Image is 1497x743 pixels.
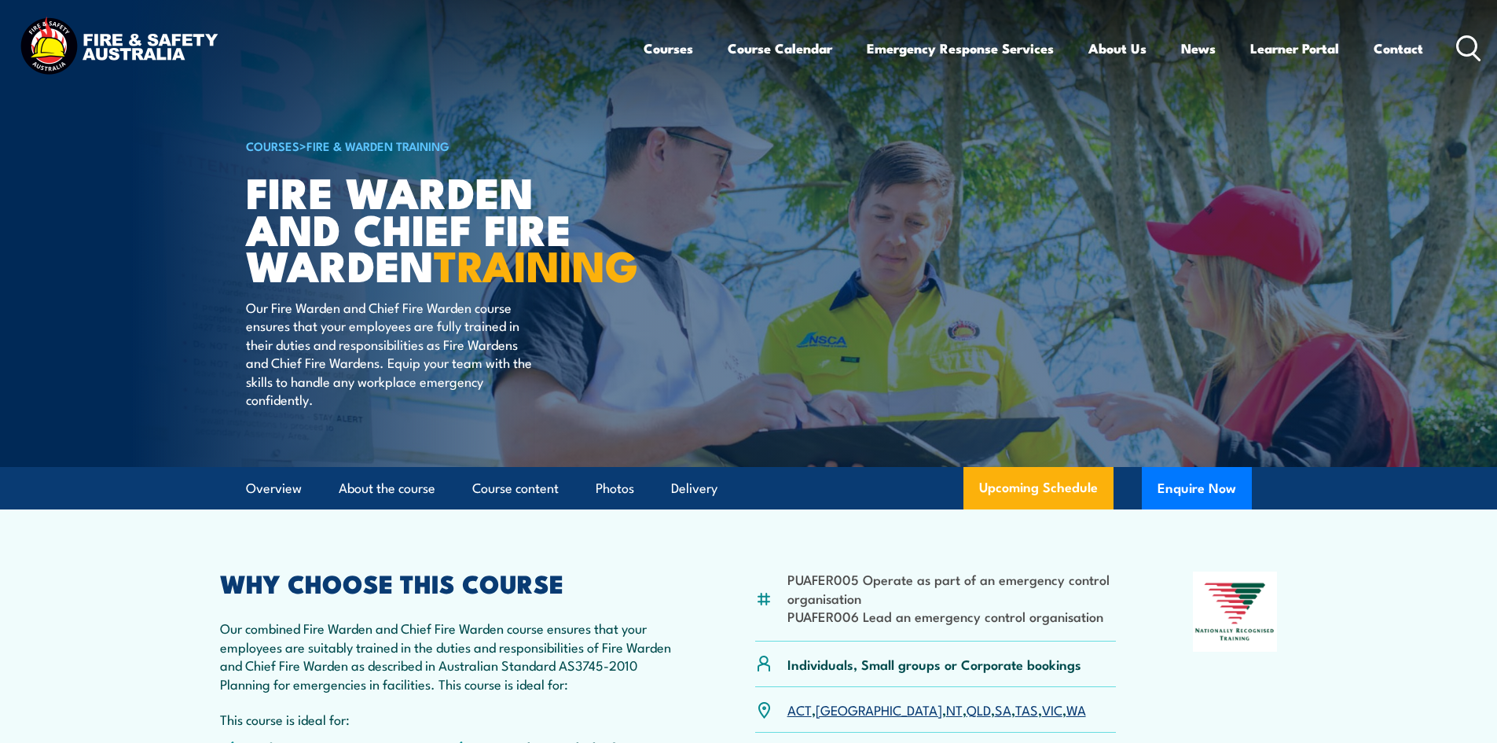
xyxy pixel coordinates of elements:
[1193,572,1278,652] img: Nationally Recognised Training logo.
[246,137,299,154] a: COURSES
[787,570,1117,607] li: PUAFER005 Operate as part of an emergency control organisation
[339,468,435,509] a: About the course
[1066,700,1086,719] a: WA
[1181,28,1216,69] a: News
[671,468,717,509] a: Delivery
[246,173,634,283] h1: Fire Warden and Chief Fire Warden
[946,700,963,719] a: NT
[1250,28,1339,69] a: Learner Portal
[816,700,942,719] a: [GEOGRAPHIC_DATA]
[220,710,679,728] p: This course is ideal for:
[1374,28,1423,69] a: Contact
[787,655,1081,673] p: Individuals, Small groups or Corporate bookings
[644,28,693,69] a: Courses
[967,700,991,719] a: QLD
[246,468,302,509] a: Overview
[246,136,634,155] h6: >
[1015,700,1038,719] a: TAS
[1042,700,1062,719] a: VIC
[596,468,634,509] a: Photos
[220,572,679,594] h2: WHY CHOOSE THIS COURSE
[867,28,1054,69] a: Emergency Response Services
[787,701,1086,719] p: , , , , , , ,
[246,298,533,408] p: Our Fire Warden and Chief Fire Warden course ensures that your employees are fully trained in the...
[728,28,832,69] a: Course Calendar
[434,231,638,296] strong: TRAINING
[472,468,559,509] a: Course content
[995,700,1011,719] a: SA
[1142,467,1252,509] button: Enquire Now
[220,619,679,693] p: Our combined Fire Warden and Chief Fire Warden course ensures that your employees are suitably tr...
[963,467,1114,509] a: Upcoming Schedule
[787,607,1117,625] li: PUAFER006 Lead an emergency control organisation
[306,137,449,154] a: Fire & Warden Training
[787,700,812,719] a: ACT
[1088,28,1147,69] a: About Us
